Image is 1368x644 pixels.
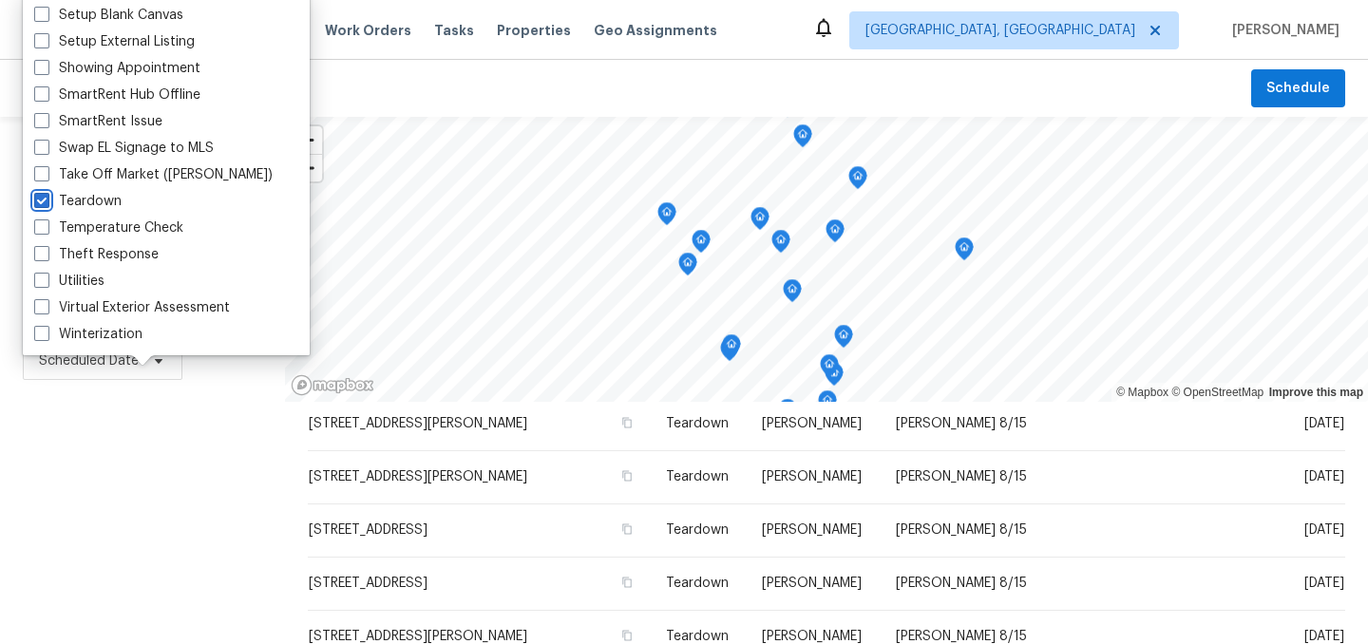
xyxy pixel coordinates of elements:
[34,245,159,264] label: Theft Response
[34,218,183,237] label: Temperature Check
[618,521,636,538] button: Copy Address
[291,374,374,396] a: Mapbox homepage
[720,338,739,368] div: Map marker
[34,298,230,317] label: Virtual Exterior Assessment
[1304,630,1344,643] span: [DATE]
[762,523,862,537] span: [PERSON_NAME]
[309,417,527,430] span: [STREET_ADDRESS][PERSON_NAME]
[34,192,122,211] label: Teardown
[618,627,636,644] button: Copy Address
[818,390,837,420] div: Map marker
[34,32,195,51] label: Setup External Listing
[1304,417,1344,430] span: [DATE]
[618,414,636,431] button: Copy Address
[34,165,273,184] label: Take Off Market ([PERSON_NAME])
[1225,21,1339,40] span: [PERSON_NAME]
[666,470,729,483] span: Teardown
[955,237,974,267] div: Map marker
[896,577,1027,590] span: [PERSON_NAME] 8/15
[793,124,812,154] div: Map marker
[666,577,729,590] span: Teardown
[618,467,636,484] button: Copy Address
[1269,386,1363,399] a: Improve this map
[309,577,427,590] span: [STREET_ADDRESS]
[896,470,1027,483] span: [PERSON_NAME] 8/15
[34,139,214,158] label: Swap EL Signage to MLS
[826,219,845,249] div: Map marker
[762,630,862,643] span: [PERSON_NAME]
[309,630,527,643] span: [STREET_ADDRESS][PERSON_NAME]
[678,253,697,282] div: Map marker
[778,399,797,428] div: Map marker
[896,523,1027,537] span: [PERSON_NAME] 8/15
[666,523,729,537] span: Teardown
[618,574,636,591] button: Copy Address
[896,630,1027,643] span: [PERSON_NAME] 8/15
[666,630,729,643] span: Teardown
[34,59,200,78] label: Showing Appointment
[34,272,104,291] label: Utilities
[434,24,474,37] span: Tasks
[285,117,1368,402] canvas: Map
[1266,77,1330,101] span: Schedule
[692,230,711,259] div: Map marker
[34,325,142,344] label: Winterization
[834,325,853,354] div: Map marker
[39,351,139,370] span: Scheduled Date
[865,21,1135,40] span: [GEOGRAPHIC_DATA], [GEOGRAPHIC_DATA]
[34,112,162,131] label: SmartRent Issue
[1304,577,1344,590] span: [DATE]
[1171,386,1263,399] a: OpenStreetMap
[783,279,802,309] div: Map marker
[1251,69,1345,108] button: Schedule
[1304,470,1344,483] span: [DATE]
[896,417,1027,430] span: [PERSON_NAME] 8/15
[762,470,862,483] span: [PERSON_NAME]
[771,230,790,259] div: Map marker
[594,21,717,40] span: Geo Assignments
[666,417,729,430] span: Teardown
[820,354,839,384] div: Map marker
[722,334,741,364] div: Map marker
[309,470,527,483] span: [STREET_ADDRESS][PERSON_NAME]
[1304,523,1344,537] span: [DATE]
[750,207,769,237] div: Map marker
[848,166,867,196] div: Map marker
[762,577,862,590] span: [PERSON_NAME]
[1116,386,1168,399] a: Mapbox
[34,85,200,104] label: SmartRent Hub Offline
[34,6,183,25] label: Setup Blank Canvas
[657,202,676,232] div: Map marker
[762,417,862,430] span: [PERSON_NAME]
[497,21,571,40] span: Properties
[309,523,427,537] span: [STREET_ADDRESS]
[325,21,411,40] span: Work Orders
